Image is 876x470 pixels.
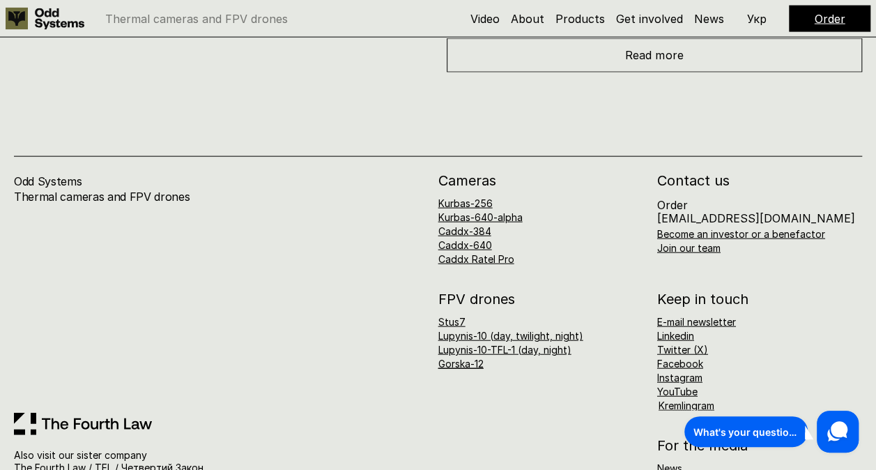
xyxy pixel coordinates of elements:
a: Video [470,12,500,26]
h4: Odd Systems Thermal cameras and FPV drones [14,174,330,220]
iframe: HelpCrunch [681,407,862,456]
a: Gorska-12 [438,358,484,370]
a: About [511,12,544,26]
h2: FPV drones [438,292,643,306]
h2: For the media [657,439,862,453]
a: Kurbas-640-alpha [438,211,523,223]
a: Lupynis-10-TFL-1 (day, night) [438,344,571,356]
a: E-mail newsletter [657,316,736,328]
a: Kurbas-256 [438,197,493,209]
h2: Keep in touch [657,292,748,306]
a: Linkedin [657,330,694,342]
p: Thermal cameras and FPV drones [105,13,288,24]
a: Caddx Ratel Pro [438,253,514,265]
a: Caddx-640 [438,239,492,251]
a: Get involved [616,12,683,26]
a: Order [815,12,845,26]
a: News [694,12,724,26]
a: Caddx-384 [438,225,491,237]
h2: Contact us [657,174,862,188]
a: Facebook [657,358,703,370]
p: Order [EMAIL_ADDRESS][DOMAIN_NAME] [657,199,855,225]
span: Read more [625,48,683,62]
a: Stus7 [438,316,466,328]
h2: Cameras [438,174,643,188]
a: Twitter (X) [657,344,708,356]
a: Become an investor or a benefactor [657,228,825,240]
a: Lupynis-10 (day, twilight, night) [438,330,583,342]
p: Укр [747,13,767,24]
a: Products [555,12,605,26]
a: Instagram [657,372,702,384]
a: YouTube [657,386,698,397]
a: Join our team [657,242,721,254]
a: Kremlingram [659,400,714,411]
